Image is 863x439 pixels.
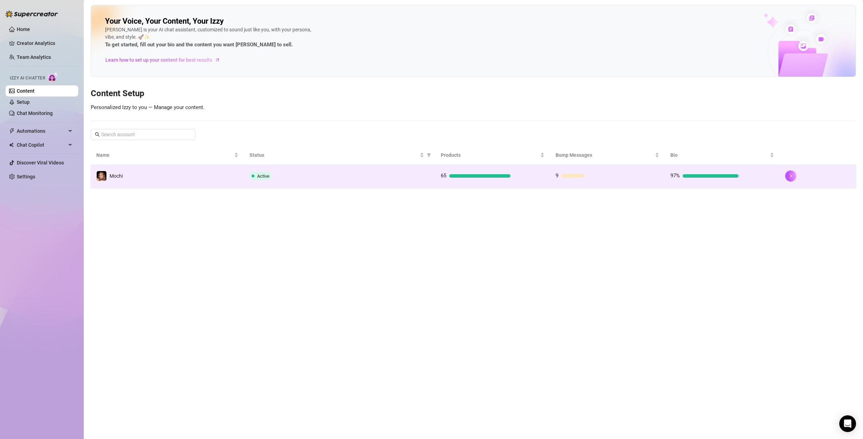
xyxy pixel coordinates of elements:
a: Discover Viral Videos [17,160,64,165]
span: right [788,174,793,178]
span: Mochi [110,173,123,179]
th: Bio [665,146,780,165]
th: Name [91,146,244,165]
img: AI Chatter [48,72,59,82]
strong: To get started, fill out your bio and the content you want [PERSON_NAME] to sell. [105,41,293,48]
span: Active [257,174,269,179]
span: Personalized Izzy to you — Manage your content. [91,104,204,110]
span: Chat Copilot [17,139,66,151]
span: Bump Messages [556,151,654,159]
span: thunderbolt [9,128,15,134]
span: Products [441,151,539,159]
span: 9 [556,172,558,179]
span: arrow-right [214,56,221,63]
a: Creator Analytics [17,38,73,49]
a: Settings [17,174,35,179]
h3: Content Setup [91,88,856,99]
th: Bump Messages [550,146,665,165]
span: Izzy AI Chatter [10,75,45,82]
a: Content [17,88,35,94]
th: Status [244,146,435,165]
input: Search account [101,131,186,138]
a: Team Analytics [17,54,51,60]
a: Learn how to set up your content for best results [105,54,225,66]
a: Chat Monitoring [17,110,53,116]
span: Status [250,151,418,159]
img: logo-BBDzfeDw.svg [6,10,58,17]
div: [PERSON_NAME] is your AI chat assistant, customized to sound just like you, with your persona, vi... [105,26,314,49]
img: Chat Copilot [9,143,14,147]
span: 65 [441,172,446,179]
button: right [785,170,796,182]
span: filter [427,153,431,157]
img: Mochi [97,171,106,181]
h2: Your Voice, Your Content, Your Izzy [105,16,224,26]
th: Products [435,146,550,165]
span: Name [96,151,233,159]
a: Home [17,26,30,32]
img: ai-chatter-content-library-cLFOSyPT.png [747,6,856,77]
a: Setup [17,99,30,105]
span: Bio [670,151,768,159]
span: Learn how to set up your content for best results [105,56,212,64]
span: filter [425,150,432,160]
span: 97% [670,172,680,179]
span: Automations [17,125,66,137]
div: Open Intercom Messenger [839,415,856,432]
span: search [95,132,100,137]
